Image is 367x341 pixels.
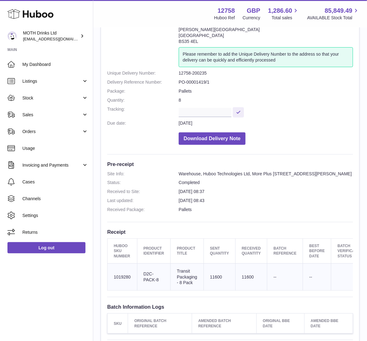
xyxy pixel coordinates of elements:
span: Cases [22,179,88,185]
h3: Receipt [107,228,353,235]
dd: [DATE] 08:37 [179,189,353,195]
th: Batch Reference [267,239,303,264]
th: Received Quantity [235,239,267,264]
dd: 12758-200235 [179,70,353,76]
th: Product Identifier [137,239,171,264]
dd: 8 [179,97,353,103]
td: 11600 [235,263,267,291]
button: Download Delivery Note [179,132,245,145]
th: Amended BBE Date [304,314,353,333]
span: 1,286.60 [268,7,292,15]
dt: Status: [107,180,179,186]
dd: Completed [179,180,353,186]
a: 1,286.60 Total sales [268,7,300,21]
span: Sales [22,112,82,118]
div: Huboo Ref [214,15,235,21]
span: Usage [22,145,88,151]
div: Please remember to add the Unique Delivery Number to the address so that your delivery can be qui... [179,47,353,67]
a: Log out [7,242,85,253]
td: -- [267,263,303,291]
td: D2C-PACK-8 [137,263,171,291]
dt: Site Info: [107,15,179,67]
dt: Package: [107,88,179,94]
span: My Dashboard [22,62,88,67]
address: 12758-200235 Unit 3 More Plus [GEOGRAPHIC_DATA] [PERSON_NAME][GEOGRAPHIC_DATA] [GEOGRAPHIC_DATA] ... [179,15,353,47]
div: MOTH Drinks Ltd [23,30,79,42]
dt: Received to Site: [107,189,179,195]
th: SKU [108,314,128,333]
dt: Unique Delivery Number: [107,70,179,76]
dd: [DATE] [179,120,353,126]
h3: Batch Information Logs [107,303,353,310]
span: Total sales [272,15,299,21]
span: Settings [22,213,88,219]
span: 85,849.49 [325,7,352,15]
th: Original BBE Date [256,314,304,333]
span: AVAILABLE Stock Total [307,15,360,21]
td: Transit Packaging - 8 Pack [171,263,204,291]
dt: Quantity: [107,97,179,103]
span: Orders [22,129,82,135]
dd: Pallets [179,207,353,213]
span: Invoicing and Payments [22,162,82,168]
td: 11600 [204,263,235,291]
h3: Pre-receipt [107,161,353,168]
th: Amended Batch Reference [192,314,257,333]
th: Original Batch Reference [128,314,192,333]
dd: Pallets [179,88,353,94]
span: Listings [22,78,82,84]
th: Huboo SKU Number [108,239,137,264]
td: -- [303,263,331,291]
span: Channels [22,196,88,202]
strong: GBP [247,7,260,15]
span: Stock [22,95,82,101]
dt: Due date: [107,120,179,126]
dt: Tracking: [107,106,179,117]
dt: Last updated: [107,198,179,204]
dd: [DATE] 08:43 [179,198,353,204]
strong: 12758 [218,7,235,15]
dd: PO-00001419/1 [179,79,353,85]
td: 1019280 [108,263,137,291]
dt: Delivery Reference Number: [107,79,179,85]
th: Sent Quantity [204,239,235,264]
span: Returns [22,229,88,235]
dt: Received Package: [107,207,179,213]
div: Currency [243,15,260,21]
span: [EMAIL_ADDRESS][DOMAIN_NAME] [23,36,91,41]
img: orders@mothdrinks.com [7,31,17,41]
th: Best Before Date [303,239,331,264]
a: 85,849.49 AVAILABLE Stock Total [307,7,360,21]
th: Product title [171,239,204,264]
dd: Warehouse, Huboo Technologies Ltd, More Plus [STREET_ADDRESS][PERSON_NAME] [179,171,353,177]
dt: Site Info: [107,171,179,177]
